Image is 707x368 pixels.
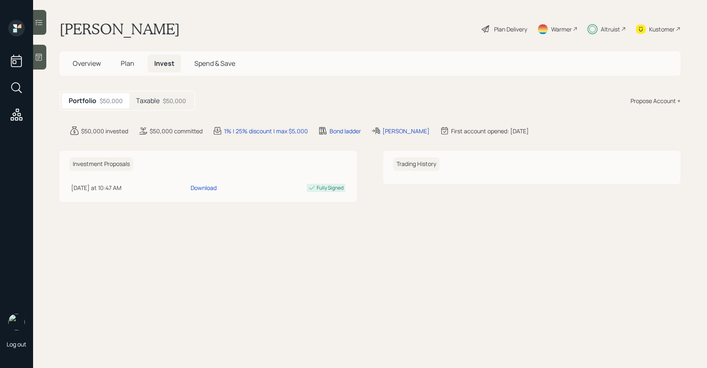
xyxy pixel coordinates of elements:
[224,127,308,135] div: 1% | 25% discount | max $5,000
[163,96,186,105] div: $50,000
[451,127,529,135] div: First account opened: [DATE]
[73,59,101,68] span: Overview
[69,157,133,171] h6: Investment Proposals
[382,127,430,135] div: [PERSON_NAME]
[551,25,572,34] div: Warmer
[631,96,681,105] div: Propose Account +
[154,59,174,68] span: Invest
[191,183,217,192] div: Download
[136,97,160,105] h5: Taxable
[601,25,620,34] div: Altruist
[150,127,203,135] div: $50,000 committed
[81,127,128,135] div: $50,000 invested
[121,59,134,68] span: Plan
[7,340,26,348] div: Log out
[649,25,675,34] div: Kustomer
[194,59,235,68] span: Spend & Save
[71,183,187,192] div: [DATE] at 10:47 AM
[69,97,96,105] h5: Portfolio
[60,20,180,38] h1: [PERSON_NAME]
[494,25,527,34] div: Plan Delivery
[393,157,439,171] h6: Trading History
[100,96,123,105] div: $50,000
[8,314,25,330] img: sami-boghos-headshot.png
[317,184,344,192] div: Fully Signed
[330,127,361,135] div: Bond ladder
